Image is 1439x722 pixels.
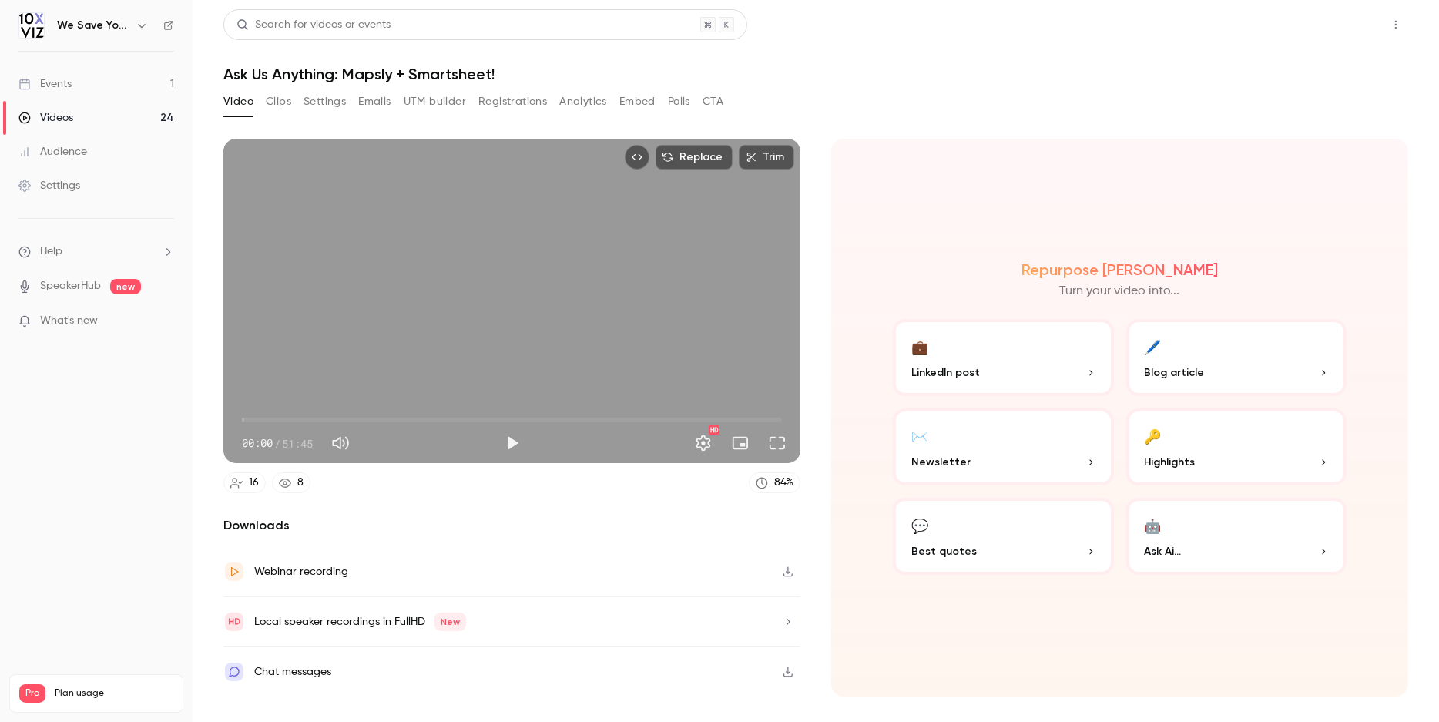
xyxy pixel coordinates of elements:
[1145,513,1162,537] div: 🤖
[703,89,723,114] button: CTA
[249,475,259,491] div: 16
[1021,260,1218,279] h2: Repurpose [PERSON_NAME]
[1145,364,1205,381] span: Blog article
[274,435,280,452] span: /
[19,684,45,703] span: Pro
[297,475,304,491] div: 8
[774,475,793,491] div: 84 %
[1145,454,1196,470] span: Highlights
[266,89,291,114] button: Clips
[911,543,977,559] span: Best quotes
[18,76,72,92] div: Events
[254,613,466,631] div: Local speaker recordings in FullHD
[110,279,141,294] span: new
[156,314,174,328] iframe: Noticeable Trigger
[57,18,129,33] h6: We Save You Time!
[619,89,656,114] button: Embed
[223,89,253,114] button: Video
[893,408,1114,485] button: ✉️Newsletter
[762,428,793,458] button: Full screen
[18,144,87,160] div: Audience
[18,243,174,260] li: help-dropdown-opener
[911,334,928,358] div: 💼
[709,425,719,435] div: HD
[242,435,313,452] div: 00:00
[1126,319,1347,396] button: 🖊️Blog article
[1126,498,1347,575] button: 🤖Ask Ai...
[1310,9,1371,40] button: Share
[434,613,466,631] span: New
[18,110,73,126] div: Videos
[911,424,928,448] div: ✉️
[223,516,800,535] h2: Downloads
[625,145,649,170] button: Embed video
[282,435,313,452] span: 51:45
[559,89,607,114] button: Analytics
[911,364,980,381] span: LinkedIn post
[1145,543,1182,559] span: Ask Ai...
[911,454,971,470] span: Newsletter
[1145,424,1162,448] div: 🔑
[893,498,1114,575] button: 💬Best quotes
[911,513,928,537] div: 💬
[18,178,80,193] div: Settings
[358,89,391,114] button: Emails
[254,562,348,581] div: Webinar recording
[55,687,173,700] span: Plan usage
[1126,408,1347,485] button: 🔑Highlights
[40,313,98,329] span: What's new
[242,435,273,452] span: 00:00
[404,89,466,114] button: UTM builder
[325,428,356,458] button: Mute
[304,89,346,114] button: Settings
[478,89,547,114] button: Registrations
[1060,282,1180,301] p: Turn your video into...
[272,472,310,493] a: 8
[223,472,266,493] a: 16
[893,319,1114,396] button: 💼LinkedIn post
[40,243,62,260] span: Help
[1145,334,1162,358] div: 🖊️
[668,89,690,114] button: Polls
[236,17,391,33] div: Search for videos or events
[739,145,794,170] button: Trim
[497,428,528,458] button: Play
[656,145,733,170] button: Replace
[725,428,756,458] button: Turn on miniplayer
[223,65,1408,83] h1: Ask Us Anything: Mapsly + Smartsheet!
[749,472,800,493] a: 84%
[40,278,101,294] a: SpeakerHub
[254,663,331,681] div: Chat messages
[19,13,44,38] img: We Save You Time!
[1384,12,1408,37] button: Top Bar Actions
[688,428,719,458] button: Settings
